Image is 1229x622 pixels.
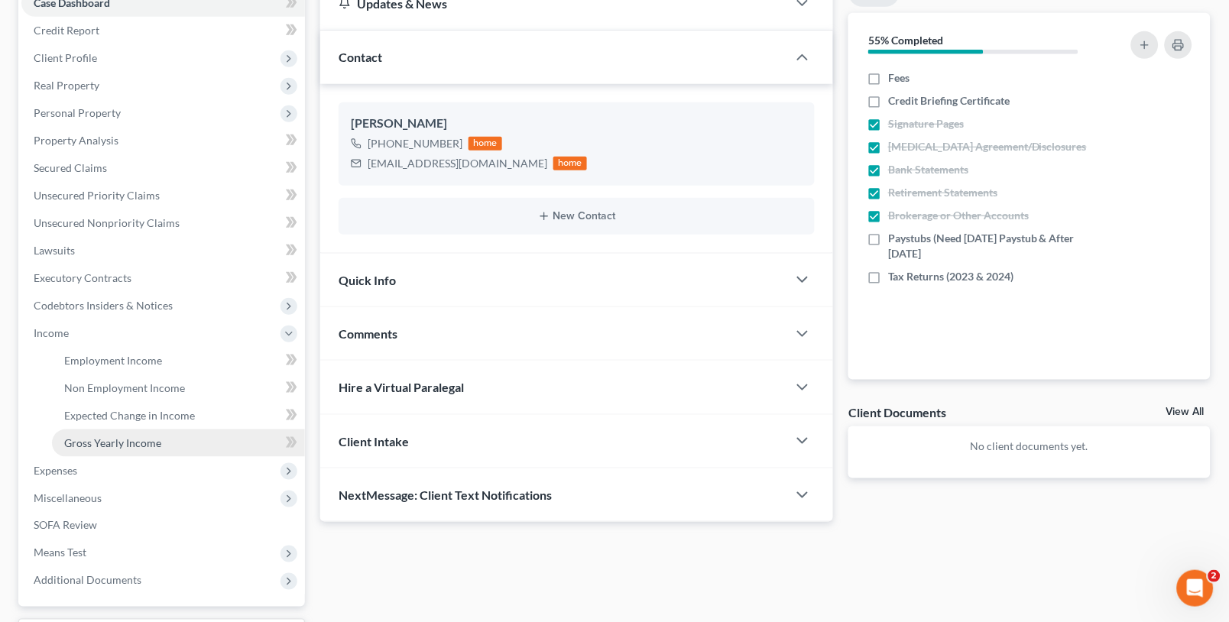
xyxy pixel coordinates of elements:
div: [PHONE_NUMBER] [368,136,462,151]
span: Non Employment Income [64,381,185,394]
span: [MEDICAL_DATA] Agreement/Disclosures [888,139,1087,154]
a: View All [1166,407,1205,417]
span: Quick Info [339,273,396,287]
span: Brokerage or Other Accounts [888,208,1029,223]
span: Tax Returns (2023 & 2024) [888,269,1013,284]
div: [PERSON_NAME] [351,115,803,133]
div: Client Documents [848,404,946,420]
span: Income [34,326,69,339]
span: Additional Documents [34,574,141,587]
strong: 55% Completed [868,34,943,47]
a: Executory Contracts [21,264,305,292]
span: Lawsuits [34,244,75,257]
button: New Contact [351,210,803,222]
span: 2 [1208,570,1221,582]
span: NextMessage: Client Text Notifications [339,488,552,502]
span: Miscellaneous [34,491,102,504]
span: Expected Change in Income [64,409,195,422]
span: SOFA Review [34,519,97,532]
span: Bank Statements [888,162,968,177]
span: Secured Claims [34,161,107,174]
span: Employment Income [64,354,162,367]
a: Secured Claims [21,154,305,182]
span: Executory Contracts [34,271,131,284]
span: Codebtors Insiders & Notices [34,299,173,312]
span: Retirement Statements [888,185,997,200]
span: Credit Briefing Certificate [888,93,1010,109]
a: Lawsuits [21,237,305,264]
span: Gross Yearly Income [64,436,161,449]
p: No client documents yet. [861,439,1198,454]
span: Personal Property [34,106,121,119]
div: home [469,137,502,151]
span: Client Profile [34,51,97,64]
a: Expected Change in Income [52,402,305,429]
span: Credit Report [34,24,99,37]
a: Employment Income [52,347,305,374]
span: Unsecured Priority Claims [34,189,160,202]
a: Unsecured Priority Claims [21,182,305,209]
span: Unsecured Nonpriority Claims [34,216,180,229]
a: Non Employment Income [52,374,305,402]
span: Expenses [34,464,77,477]
a: Unsecured Nonpriority Claims [21,209,305,237]
span: Paystubs (Need [DATE] Paystub & After [DATE] [888,231,1107,261]
span: Signature Pages [888,116,964,131]
iframe: Intercom live chat [1177,570,1214,607]
span: Real Property [34,79,99,92]
span: Means Test [34,546,86,559]
span: Property Analysis [34,134,118,147]
a: Credit Report [21,17,305,44]
div: home [553,157,587,170]
span: Contact [339,50,382,64]
span: Fees [888,70,910,86]
span: Comments [339,326,397,341]
span: Client Intake [339,434,409,449]
a: Property Analysis [21,127,305,154]
span: Hire a Virtual Paralegal [339,380,464,394]
div: [EMAIL_ADDRESS][DOMAIN_NAME] [368,156,547,171]
a: Gross Yearly Income [52,429,305,457]
a: SOFA Review [21,512,305,539]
